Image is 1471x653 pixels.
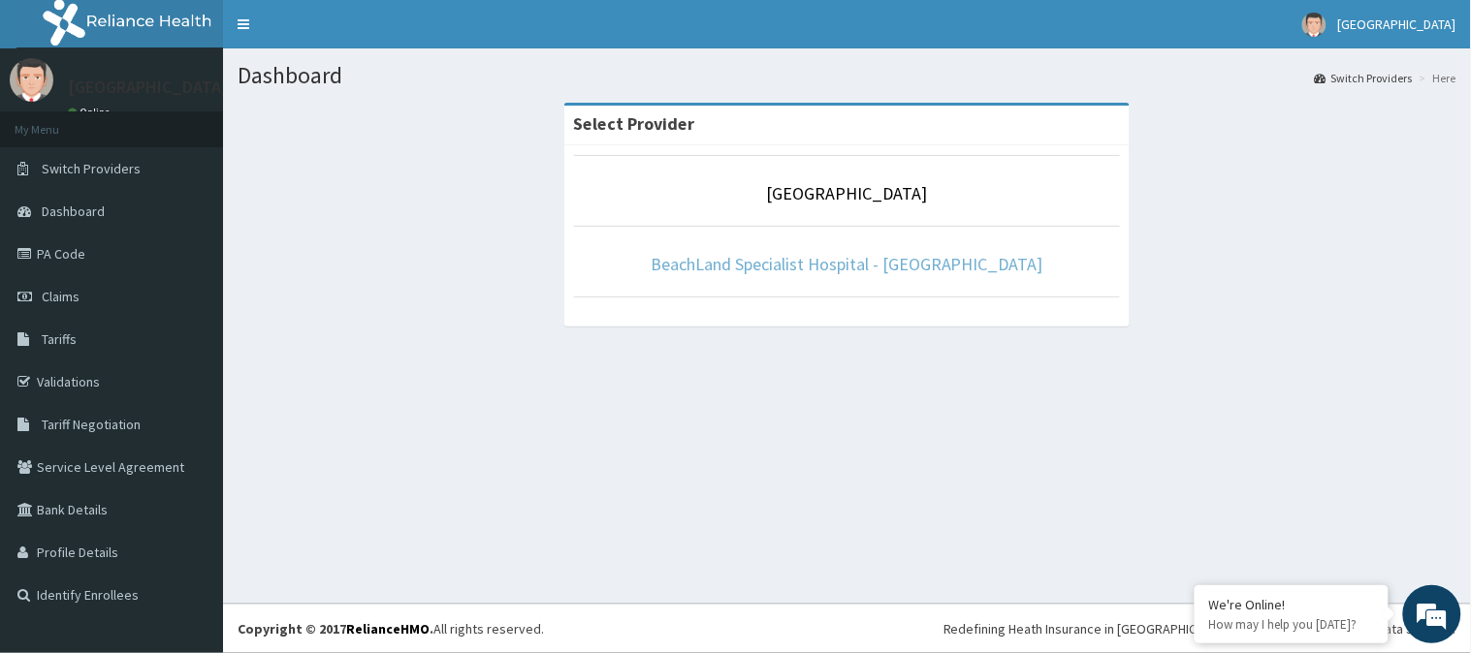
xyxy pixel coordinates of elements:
img: User Image [1302,13,1327,37]
a: RelianceHMO [346,620,430,637]
a: BeachLand Specialist Hospital - [GEOGRAPHIC_DATA] [651,253,1043,275]
strong: Select Provider [574,112,695,135]
li: Here [1415,70,1456,86]
span: Tariffs [42,330,77,348]
div: Redefining Heath Insurance in [GEOGRAPHIC_DATA] using Telemedicine and Data Science! [943,619,1456,638]
span: [GEOGRAPHIC_DATA] [1338,16,1456,33]
span: Switch Providers [42,160,141,177]
footer: All rights reserved. [223,604,1471,653]
a: Switch Providers [1315,70,1413,86]
a: Online [68,106,114,119]
a: [GEOGRAPHIC_DATA] [767,182,928,204]
img: User Image [10,58,53,102]
h1: Dashboard [238,63,1456,88]
span: Claims [42,288,80,305]
p: How may I help you today? [1209,616,1374,633]
p: [GEOGRAPHIC_DATA] [68,78,228,96]
div: We're Online! [1209,596,1374,613]
span: Dashboard [42,202,105,220]
strong: Copyright © 2017 . [238,620,433,637]
span: Tariff Negotiation [42,416,141,433]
